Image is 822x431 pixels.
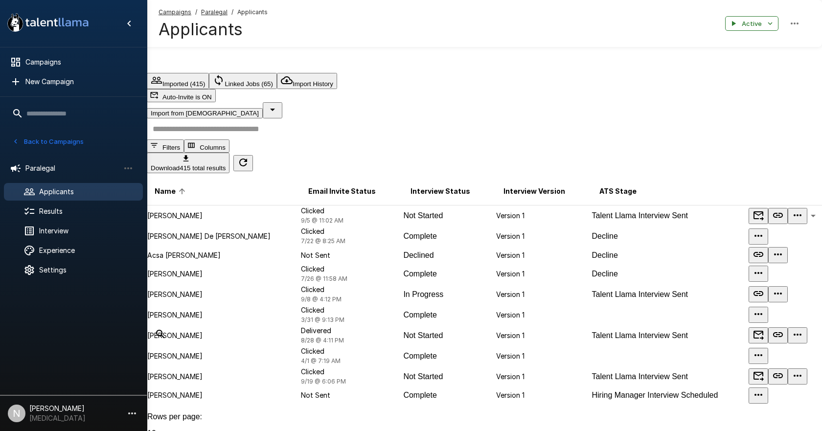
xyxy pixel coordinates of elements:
[308,185,376,197] span: Email Invite Status
[592,331,688,340] span: Talent Llama Interview Sent
[749,375,768,383] span: Send Invitation
[749,334,768,342] span: Send Invitation
[496,372,591,382] p: Version 1
[496,390,591,400] p: Version 1
[209,73,277,89] button: Linked Jobs (65)
[403,270,436,278] span: Complete
[592,391,718,399] span: Hiring Manager Interview Scheduled
[155,185,188,197] span: Name
[147,73,209,89] button: Imported (415)
[411,185,470,197] span: Interview Status
[147,412,822,421] p: Rows per page:
[301,378,346,385] span: 9/19 @ 6:06 PM
[301,326,403,336] p: Delivered
[592,232,618,240] span: Decline
[301,295,342,303] span: 9/8 @ 4:12 PM
[301,217,343,224] span: 9/5 @ 11:02 AM
[403,352,436,360] span: Complete
[147,372,300,382] p: [PERSON_NAME]
[403,372,443,381] span: Not Started
[403,331,443,340] span: Not Started
[496,211,591,221] p: Version 1
[749,293,768,301] span: Copy Interview Link
[496,351,591,361] p: Version 1
[184,139,229,153] button: Columns
[237,7,268,17] span: Applicants
[201,8,228,16] u: Paralegal
[592,251,618,259] span: Decline
[147,390,300,400] p: [PERSON_NAME]
[147,250,300,260] p: Acsa [PERSON_NAME]
[768,334,788,342] span: Copy Interview Link
[147,108,263,118] button: Import from [DEMOGRAPHIC_DATA]
[231,7,233,17] span: /
[301,316,344,323] span: 3/31 @ 9:13 PM
[301,285,403,295] p: Clicked
[159,8,191,16] u: Campaigns
[301,390,403,400] p: Not Sent
[496,269,591,279] p: Version 1
[403,211,443,220] span: Not Started
[233,155,253,171] button: Updated Today - 11:50 AM
[403,290,443,298] span: In Progress
[749,253,768,262] span: Copy Interview Link
[301,346,403,356] p: Clicked
[147,310,300,320] p: [PERSON_NAME]
[599,185,637,197] span: ATS Stage
[725,16,778,31] button: Active
[592,211,688,220] span: Talent Llama Interview Sent
[403,232,436,240] span: Complete
[301,275,347,282] span: 7/26 @ 11:58 AM
[147,89,216,102] button: Auto-Invite is ON
[147,290,300,299] p: [PERSON_NAME]
[147,269,300,279] p: [PERSON_NAME]
[403,311,436,319] span: Complete
[277,73,337,89] button: Import History
[592,270,618,278] span: Decline
[503,185,565,197] span: Interview Version
[592,372,688,381] span: Talent Llama Interview Sent
[768,375,788,383] span: Copy Interview Link
[749,214,768,223] span: Send Invitation
[496,231,591,241] p: Version 1
[496,310,591,320] p: Version 1
[496,290,591,299] p: Version 1
[301,367,403,377] p: Clicked
[301,305,403,315] p: Clicked
[496,250,591,260] p: Version 1
[147,331,300,340] p: [PERSON_NAME]
[768,214,788,223] span: Copy Interview Link
[301,250,403,260] p: Not Sent
[159,19,268,40] h4: Applicants
[147,231,300,241] p: [PERSON_NAME] De [PERSON_NAME]
[195,7,197,17] span: /
[301,264,403,274] p: Clicked
[496,331,591,340] p: Version 1
[147,153,229,173] button: Download415 total results
[147,211,300,221] p: [PERSON_NAME]
[301,227,403,236] p: Clicked
[301,337,344,344] span: 8/28 @ 4:11 PM
[592,290,688,298] span: Talent Llama Interview Sent
[147,351,300,361] p: [PERSON_NAME]
[301,237,345,245] span: 7/22 @ 8:25 AM
[403,251,434,259] span: Declined
[147,139,184,153] button: Filters
[301,357,341,364] span: 4/1 @ 7:19 AM
[403,391,436,399] span: Complete
[301,206,403,216] p: Clicked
